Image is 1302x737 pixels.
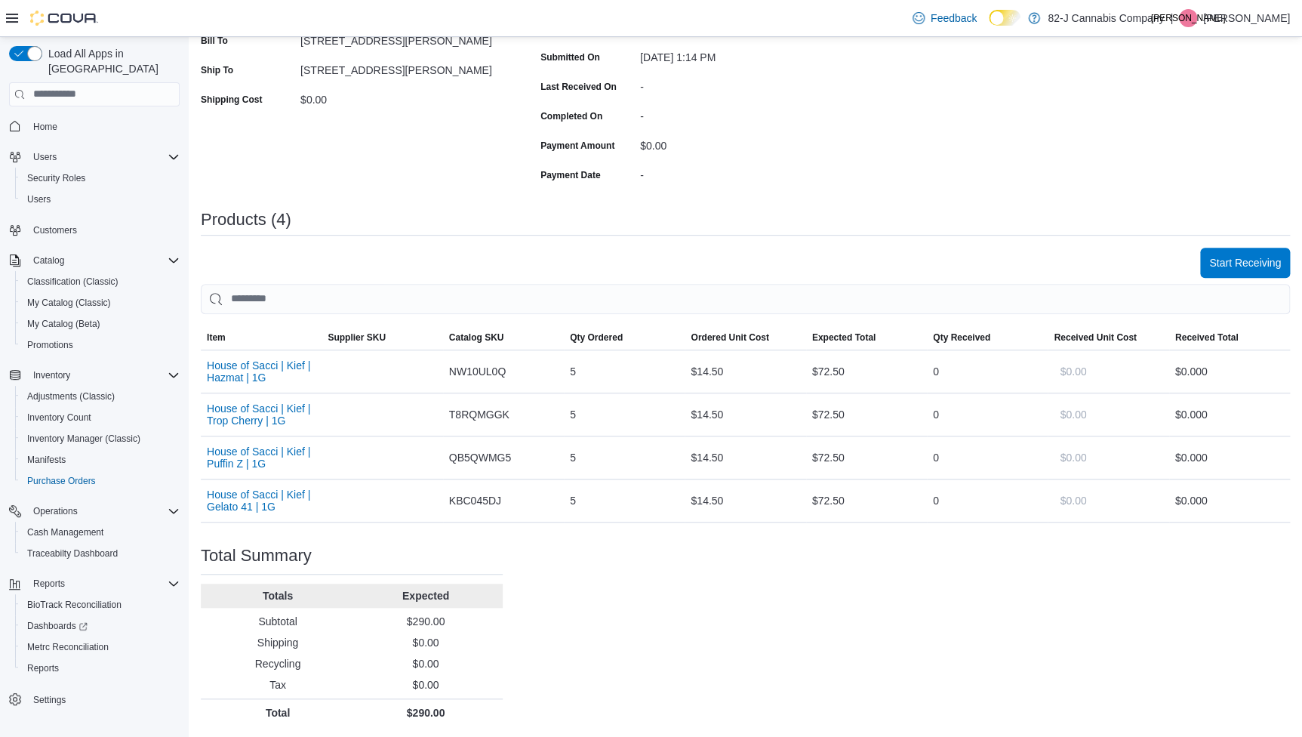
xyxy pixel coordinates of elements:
button: Catalog [27,251,70,270]
button: Inventory [3,365,186,386]
span: Cash Management [21,523,180,541]
div: 5 [564,443,685,473]
span: Inventory Manager (Classic) [27,433,140,445]
span: Expected Total [812,331,876,344]
a: Security Roles [21,169,91,187]
span: Operations [27,502,180,520]
span: BioTrack Reconciliation [27,599,122,611]
span: Security Roles [21,169,180,187]
button: My Catalog (Beta) [15,313,186,335]
span: Received Unit Cost [1054,331,1136,344]
span: Classification (Classic) [27,276,119,288]
a: Home [27,118,63,136]
button: Qty Ordered [564,325,685,350]
span: Ordered Unit Cost [691,331,768,344]
span: Dashboards [21,617,180,635]
button: Received Total [1169,325,1290,350]
a: Inventory Manager (Classic) [21,430,146,448]
span: Metrc Reconciliation [27,641,109,653]
span: Home [33,121,57,133]
button: $0.00 [1054,399,1092,430]
div: $72.50 [806,486,927,516]
span: Traceabilty Dashboard [27,547,118,560]
span: Settings [27,689,180,708]
button: My Catalog (Classic) [15,292,186,313]
span: KBC045DJ [449,492,501,510]
p: [PERSON_NAME] [1203,9,1290,27]
button: Qty Received [927,325,1048,350]
label: Completed On [540,110,602,122]
span: Manifests [27,454,66,466]
span: QB5QWMG5 [449,449,511,467]
button: Operations [27,502,84,520]
label: Submitted On [540,51,600,63]
button: House of Sacci | Kief | Trop Cherry | 1G [207,402,315,427]
button: House of Sacci | Kief | Hazmat | 1G [207,359,315,384]
div: 5 [564,486,685,516]
button: Catalog SKU [443,325,564,350]
span: $0.00 [1060,364,1086,379]
p: $0.00 [355,677,497,692]
span: $0.00 [1060,493,1086,508]
span: Users [21,190,180,208]
p: $290.00 [355,705,497,720]
a: Classification (Classic) [21,273,125,291]
span: Promotions [27,339,73,351]
span: Customers [33,224,77,236]
button: Users [15,189,186,210]
div: $14.50 [685,356,805,387]
button: $0.00 [1054,443,1092,473]
a: Reports [21,659,65,677]
a: Adjustments (Classic) [21,387,121,406]
a: BioTrack Reconciliation [21,596,128,614]
a: Customers [27,221,83,239]
div: [DATE] 1:14 PM [640,45,842,63]
span: My Catalog (Classic) [21,294,180,312]
div: - [640,163,842,181]
a: Feedback [906,3,983,33]
span: Settings [33,694,66,706]
div: 5 [564,399,685,430]
div: Jania Adams [1179,9,1197,27]
div: 0 [927,486,1048,516]
p: Tax [207,677,349,692]
span: Supplier SKU [328,331,386,344]
p: $290.00 [355,614,497,629]
span: Item [207,331,226,344]
span: Reports [33,578,65,590]
button: $0.00 [1054,356,1092,387]
button: Catalog [3,250,186,271]
div: 0 [927,356,1048,387]
span: Customers [27,220,180,239]
span: BioTrack Reconciliation [21,596,180,614]
button: Home [3,116,186,137]
button: Start Receiving [1200,248,1290,278]
span: Start Receiving [1209,255,1281,270]
div: $72.50 [806,356,927,387]
div: $72.50 [806,443,927,473]
a: Dashboards [15,615,186,637]
span: Catalog [33,254,64,267]
span: Purchase Orders [21,472,180,490]
a: Users [21,190,57,208]
a: Traceabilty Dashboard [21,544,124,563]
p: Shipping [207,635,349,650]
span: Catalog [27,251,180,270]
button: Users [27,148,63,166]
button: Expected Total [806,325,927,350]
span: Users [27,148,180,166]
a: Cash Management [21,523,109,541]
button: Reports [27,575,71,593]
label: Payment Date [540,169,600,181]
button: Reports [3,573,186,594]
div: - [640,104,842,122]
span: Security Roles [27,172,85,184]
span: Reports [21,659,180,677]
a: Manifests [21,451,72,469]
span: Adjustments (Classic) [27,390,115,402]
span: My Catalog (Beta) [27,318,100,330]
div: $14.50 [685,443,805,473]
button: Reports [15,658,186,679]
a: My Catalog (Classic) [21,294,117,312]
